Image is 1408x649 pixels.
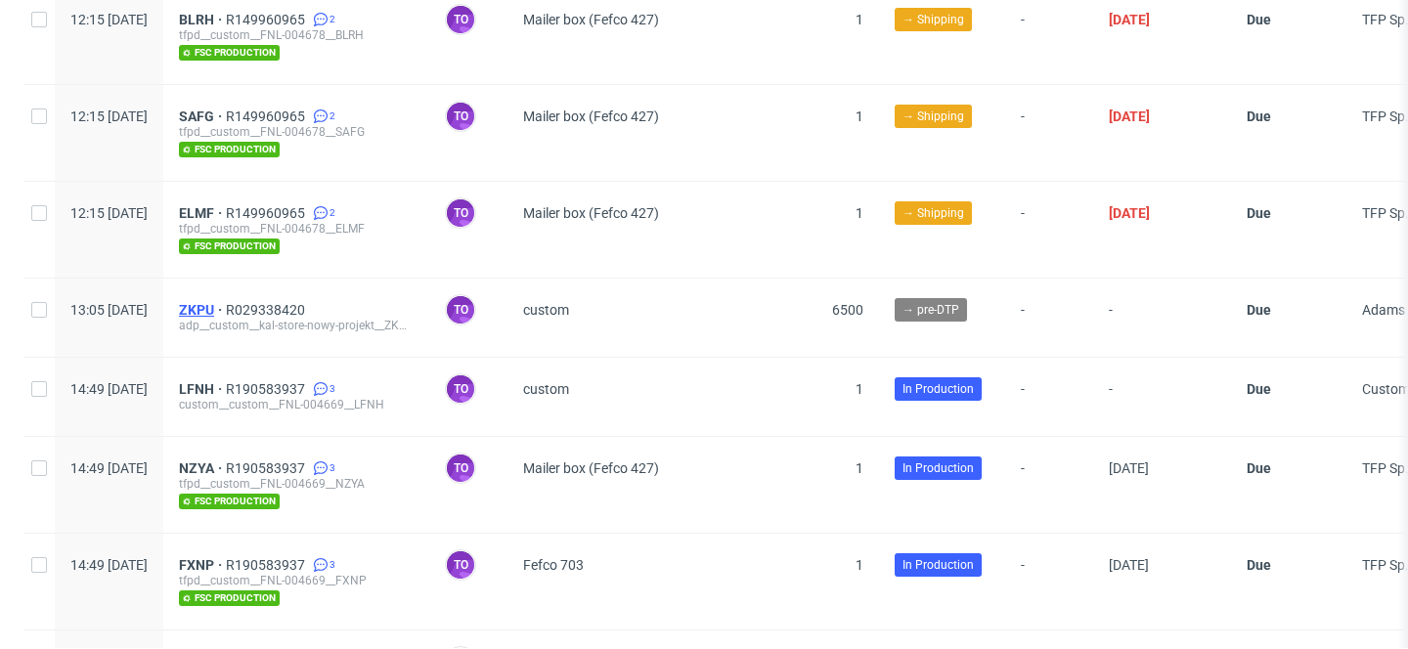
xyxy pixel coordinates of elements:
span: fsc production [179,142,280,157]
span: Mailer box (Fefco 427) [523,460,659,476]
span: Mailer box (Fefco 427) [523,205,659,221]
figcaption: to [447,296,474,324]
span: Due [1247,460,1271,476]
span: - [1021,302,1078,333]
span: [DATE] [1109,205,1150,221]
span: → Shipping [902,204,964,222]
span: custom [523,381,569,397]
figcaption: to [447,6,474,33]
span: In Production [902,556,974,574]
span: 3 [330,460,335,476]
a: NZYA [179,460,226,476]
div: tfpd__custom__FNL-004669__NZYA [179,476,414,492]
figcaption: to [447,199,474,227]
span: Due [1247,302,1271,318]
span: Due [1247,12,1271,27]
span: [DATE] [1109,460,1149,476]
figcaption: to [447,375,474,403]
span: - [1109,302,1215,333]
a: FXNP [179,557,226,573]
span: 14:49 [DATE] [70,557,148,573]
figcaption: to [447,551,474,579]
span: Due [1247,557,1271,573]
span: custom [523,302,569,318]
span: 12:15 [DATE] [70,108,148,124]
span: - [1021,12,1078,61]
a: LFNH [179,381,226,397]
span: Fefco 703 [523,557,584,573]
span: - [1109,381,1215,412]
a: R190583937 [226,381,309,397]
span: fsc production [179,590,280,606]
span: 2 [330,205,335,221]
span: 1 [856,557,863,573]
a: 2 [309,108,335,124]
div: custom__custom__FNL-004669__LFNH [179,397,414,412]
span: Mailer box (Fefco 427) [523,12,659,27]
span: 6500 [832,302,863,318]
span: 2 [330,12,335,27]
span: ZKPU [179,302,226,318]
a: 2 [309,12,335,27]
a: R149960965 [226,108,309,124]
span: [DATE] [1109,108,1150,124]
a: R029338420 [226,302,309,318]
span: - [1021,205,1078,254]
div: tfpd__custom__FNL-004669__FXNP [179,573,414,588]
span: Mailer box (Fefco 427) [523,108,659,124]
span: - [1021,460,1078,509]
span: Due [1247,381,1271,397]
span: → Shipping [902,108,964,125]
span: 13:05 [DATE] [70,302,148,318]
span: 1 [856,108,863,124]
a: BLRH [179,12,226,27]
span: 12:15 [DATE] [70,12,148,27]
a: R149960965 [226,205,309,221]
span: 3 [330,557,335,573]
figcaption: to [447,103,474,130]
div: tfpd__custom__FNL-004678__BLRH [179,27,414,43]
div: tfpd__custom__FNL-004678__SAFG [179,124,414,140]
a: 3 [309,381,335,397]
span: - [1021,557,1078,606]
span: → pre-DTP [902,301,959,319]
a: R149960965 [226,12,309,27]
span: fsc production [179,45,280,61]
span: fsc production [179,494,280,509]
span: 12:15 [DATE] [70,205,148,221]
a: 2 [309,205,335,221]
span: In Production [902,380,974,398]
span: fsc production [179,238,280,254]
span: 14:49 [DATE] [70,381,148,397]
span: Due [1247,108,1271,124]
span: In Production [902,459,974,477]
a: R190583937 [226,460,309,476]
span: [DATE] [1109,12,1150,27]
span: 1 [856,381,863,397]
span: 2 [330,108,335,124]
div: adp__custom__kal-store-nowy-projekt__ZKPU [179,318,414,333]
span: Due [1247,205,1271,221]
a: ELMF [179,205,226,221]
span: → Shipping [902,11,964,28]
a: R190583937 [226,557,309,573]
a: SAFG [179,108,226,124]
figcaption: to [447,454,474,482]
span: 1 [856,460,863,476]
span: - [1021,108,1078,157]
span: [DATE] [1109,557,1149,573]
a: 3 [309,460,335,476]
span: - [1021,381,1078,412]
